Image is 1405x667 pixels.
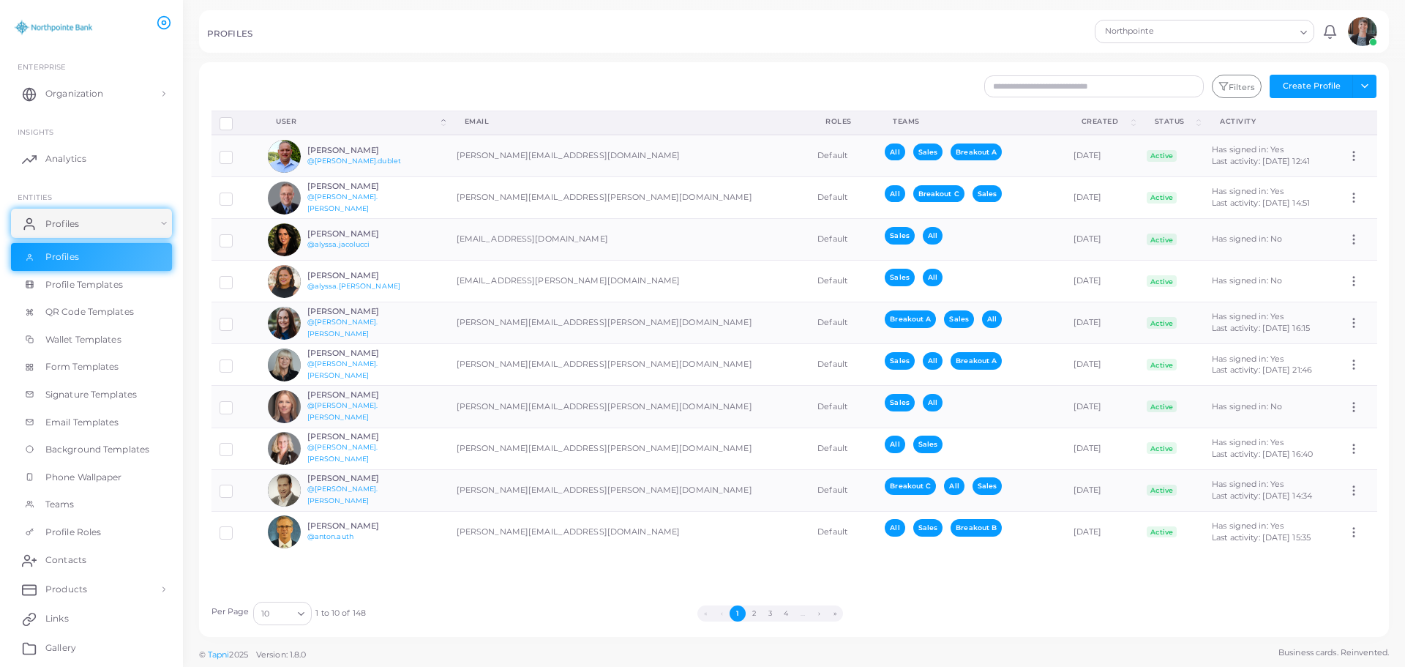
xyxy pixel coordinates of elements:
[45,612,69,625] span: Links
[307,390,415,400] h6: [PERSON_NAME]
[811,605,827,622] button: Go to next page
[1082,116,1128,127] div: Created
[45,443,149,456] span: Background Templates
[268,349,301,381] img: avatar
[1212,156,1310,166] span: Last activity: [DATE] 12:41
[307,318,378,338] a: @[PERSON_NAME].[PERSON_NAME]
[923,227,943,244] span: All
[11,326,172,354] a: Wallet Templates
[307,193,378,212] a: @[PERSON_NAME].[PERSON_NAME]
[449,511,810,553] td: [PERSON_NAME][EMAIL_ADDRESS][DOMAIN_NAME]
[268,390,301,423] img: avatar
[951,144,1002,160] span: Breakout A
[885,352,915,369] span: Sales
[1065,511,1139,553] td: [DATE]
[465,116,794,127] div: Email
[944,310,974,327] span: Sales
[11,243,172,271] a: Profiles
[1339,111,1376,135] th: Action
[1212,521,1284,531] span: Has signed in: Yes
[809,428,877,469] td: Default
[1212,449,1313,459] span: Last activity: [DATE] 16:40
[809,261,877,302] td: Default
[45,641,76,655] span: Gallery
[809,386,877,428] td: Default
[45,333,121,346] span: Wallet Templates
[307,485,378,504] a: @[PERSON_NAME].[PERSON_NAME]
[1065,344,1139,386] td: [DATE]
[449,135,810,177] td: [PERSON_NAME][EMAIL_ADDRESS][DOMAIN_NAME]
[1065,219,1139,261] td: [DATE]
[1065,177,1139,219] td: [DATE]
[730,605,746,622] button: Go to page 1
[268,223,301,256] img: avatar
[1147,442,1177,454] span: Active
[449,386,810,428] td: [PERSON_NAME][EMAIL_ADDRESS][PERSON_NAME][DOMAIN_NAME]
[1155,116,1194,127] div: Status
[211,606,250,618] label: Per Page
[307,240,370,248] a: @alyssa.jacolucci
[11,463,172,491] a: Phone Wallpaper
[11,209,172,238] a: Profiles
[825,116,861,127] div: Roles
[1065,302,1139,344] td: [DATE]
[1212,354,1284,364] span: Has signed in: Yes
[45,583,87,596] span: Products
[307,157,401,165] a: @[PERSON_NAME].dublet
[11,271,172,299] a: Profile Templates
[746,605,762,622] button: Go to page 2
[307,443,378,463] a: @[PERSON_NAME].[PERSON_NAME]
[1212,401,1282,411] span: Has signed in: No
[207,29,252,39] h5: PROFILES
[1212,323,1310,333] span: Last activity: [DATE] 16:15
[268,515,301,548] img: avatar
[307,146,415,155] h6: [PERSON_NAME]
[1270,75,1353,98] button: Create Profile
[307,532,353,540] a: @anton.auth
[923,269,943,286] span: All
[276,116,438,127] div: User
[449,219,810,261] td: [EMAIL_ADDRESS][DOMAIN_NAME]
[913,436,943,452] span: Sales
[268,474,301,507] img: avatar
[944,477,964,494] span: All
[1147,359,1177,370] span: Active
[1065,386,1139,428] td: [DATE]
[256,649,307,660] span: Version: 1.8.0
[18,193,52,201] span: ENTITIES
[1278,646,1389,659] span: Business cards. Reinvented.
[45,416,119,429] span: Email Templates
[307,349,415,358] h6: [PERSON_NAME]
[1147,485,1177,496] span: Active
[45,388,137,401] span: Signature Templates
[913,144,943,160] span: Sales
[923,352,943,369] span: All
[1212,479,1284,489] span: Has signed in: Yes
[307,359,378,379] a: @[PERSON_NAME].[PERSON_NAME]
[307,307,415,316] h6: [PERSON_NAME]
[762,605,778,622] button: Go to page 3
[1147,234,1177,245] span: Active
[893,116,1049,127] div: Teams
[307,401,378,421] a: @[PERSON_NAME].[PERSON_NAME]
[366,605,1174,622] ul: Pagination
[885,394,915,411] span: Sales
[268,307,301,340] img: avatar
[1147,150,1177,162] span: Active
[885,269,915,286] span: Sales
[809,302,877,344] td: Default
[307,271,415,280] h6: [PERSON_NAME]
[1348,17,1377,46] img: avatar
[809,219,877,261] td: Default
[1103,24,1209,39] span: Northpointe
[315,608,366,619] span: 1 to 10 of 148
[11,545,172,575] a: Contacts
[45,360,119,373] span: Form Templates
[1212,437,1284,447] span: Has signed in: Yes
[951,352,1002,369] span: Breakout A
[973,477,1003,494] span: Sales
[11,575,172,604] a: Products
[268,265,301,298] img: avatar
[951,519,1002,536] span: Breakout B
[13,14,94,41] a: logo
